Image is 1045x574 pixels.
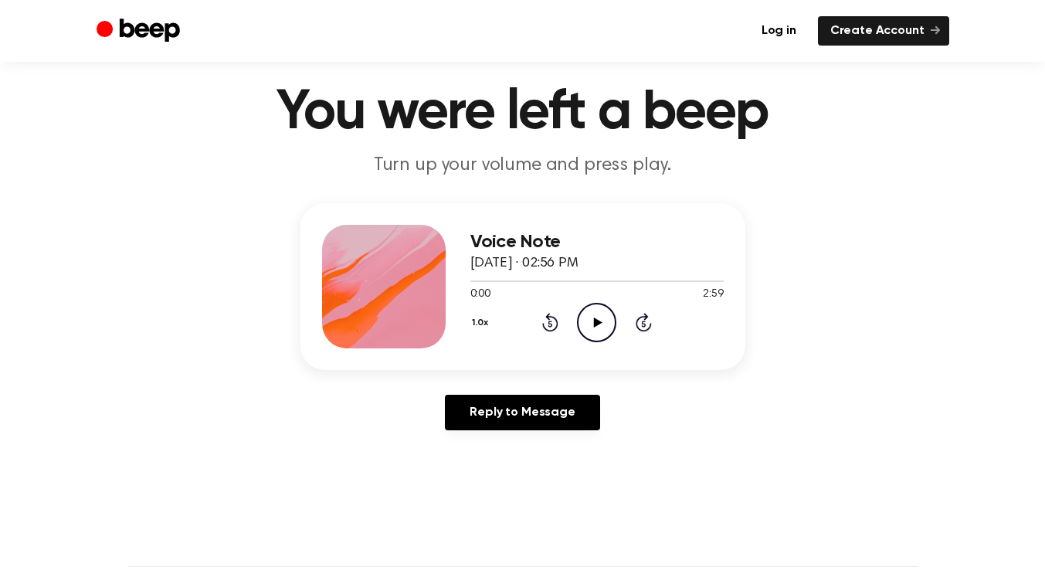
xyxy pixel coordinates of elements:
[703,287,723,303] span: 2:59
[127,85,918,141] h1: You were left a beep
[226,153,819,178] p: Turn up your volume and press play.
[470,256,578,270] span: [DATE] · 02:56 PM
[470,232,724,253] h3: Voice Note
[470,287,490,303] span: 0:00
[470,310,494,336] button: 1.0x
[445,395,599,430] a: Reply to Message
[749,16,809,46] a: Log in
[818,16,949,46] a: Create Account
[97,16,184,46] a: Beep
